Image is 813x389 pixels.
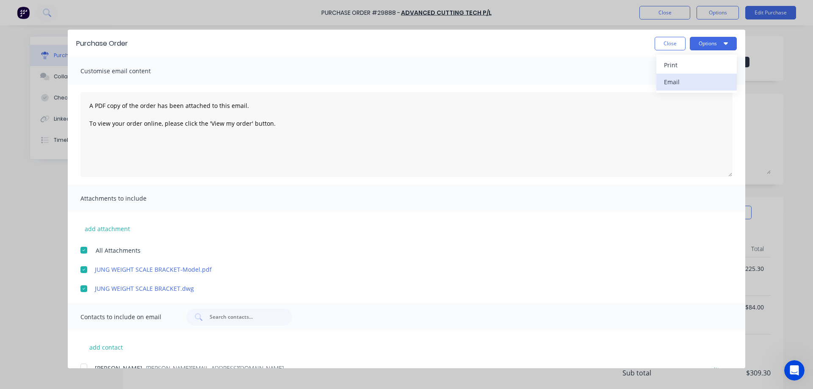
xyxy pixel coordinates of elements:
div: Purchase Order [76,39,128,49]
button: Options [690,37,737,50]
button: Close [655,37,686,50]
button: add attachment [80,222,134,235]
button: add contact [80,341,131,353]
span: [PERSON_NAME] [95,364,142,372]
input: Search contacts... [209,313,279,321]
span: Attachments to include [80,193,174,204]
div: Email [664,76,729,88]
button: Print [656,57,737,74]
a: JUNG WEIGHT SCALE BRACKET.dwg [95,284,693,293]
button: edit [703,364,725,375]
span: Customise email content [80,65,174,77]
span: - [PERSON_NAME][EMAIL_ADDRESS][DOMAIN_NAME] [142,364,284,372]
iframe: Intercom live chat [784,360,805,381]
button: Email [656,74,737,91]
div: Print [664,59,729,71]
span: All Attachments [96,246,141,255]
a: JUNG WEIGHT SCALE BRACKET-Model.pdf [95,265,693,274]
span: Contacts to include on email [80,311,174,323]
textarea: A PDF copy of the order has been attached to this email. To view your order online, please click ... [80,92,733,177]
